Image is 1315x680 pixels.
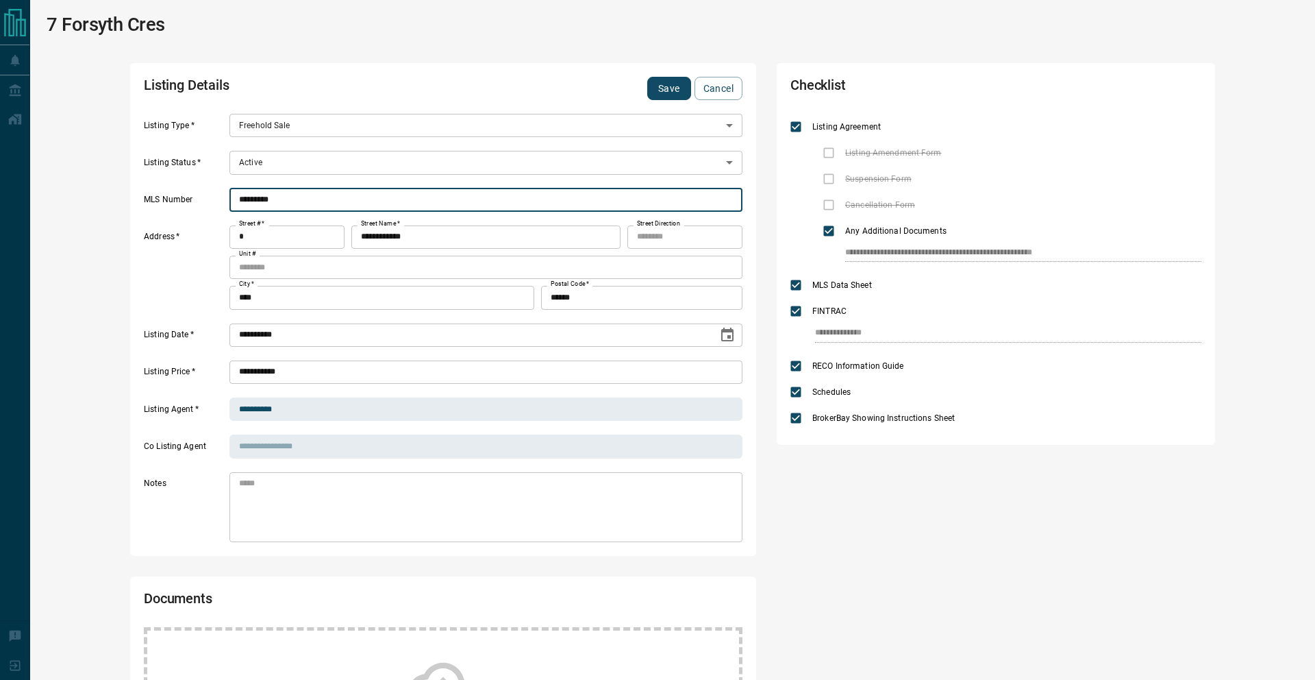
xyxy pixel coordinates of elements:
span: Any Additional Documents [842,225,950,237]
label: Listing Price [144,366,226,384]
input: checklist input [815,324,1173,342]
span: BrokerBay Showing Instructions Sheet [809,412,958,424]
h2: Checklist [790,77,1037,100]
h2: Documents [144,590,503,614]
label: City [239,280,254,289]
span: Cancellation Form [842,199,918,211]
label: Street # [239,219,264,228]
label: Listing Date [144,329,226,347]
div: Active [229,151,742,174]
label: Unit # [239,250,256,258]
label: Listing Type [144,120,226,138]
span: Listing Agreement [809,121,884,133]
label: Listing Agent [144,404,226,422]
input: checklist input [845,244,1173,262]
h2: Listing Details [144,77,503,100]
label: Notes [144,478,226,542]
div: Freehold Sale [229,114,742,137]
span: MLS Data Sheet [809,279,875,291]
span: Schedules [809,386,854,398]
label: MLS Number [144,194,226,212]
label: Listing Status [144,157,226,175]
label: Co Listing Agent [144,441,226,459]
label: Street Direction [637,219,680,228]
span: Listing Amendment Form [842,147,944,159]
label: Address [144,231,226,309]
button: Save [647,77,691,100]
button: Choose date, selected date is Aug 13, 2025 [714,321,741,349]
label: Street Name [361,219,400,228]
span: Suspension Form [842,173,915,185]
button: Cancel [694,77,742,100]
span: FINTRAC [809,305,850,317]
span: RECO Information Guide [809,360,907,372]
label: Postal Code [551,280,589,289]
h1: 7 Forsyth Cres [47,14,165,36]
